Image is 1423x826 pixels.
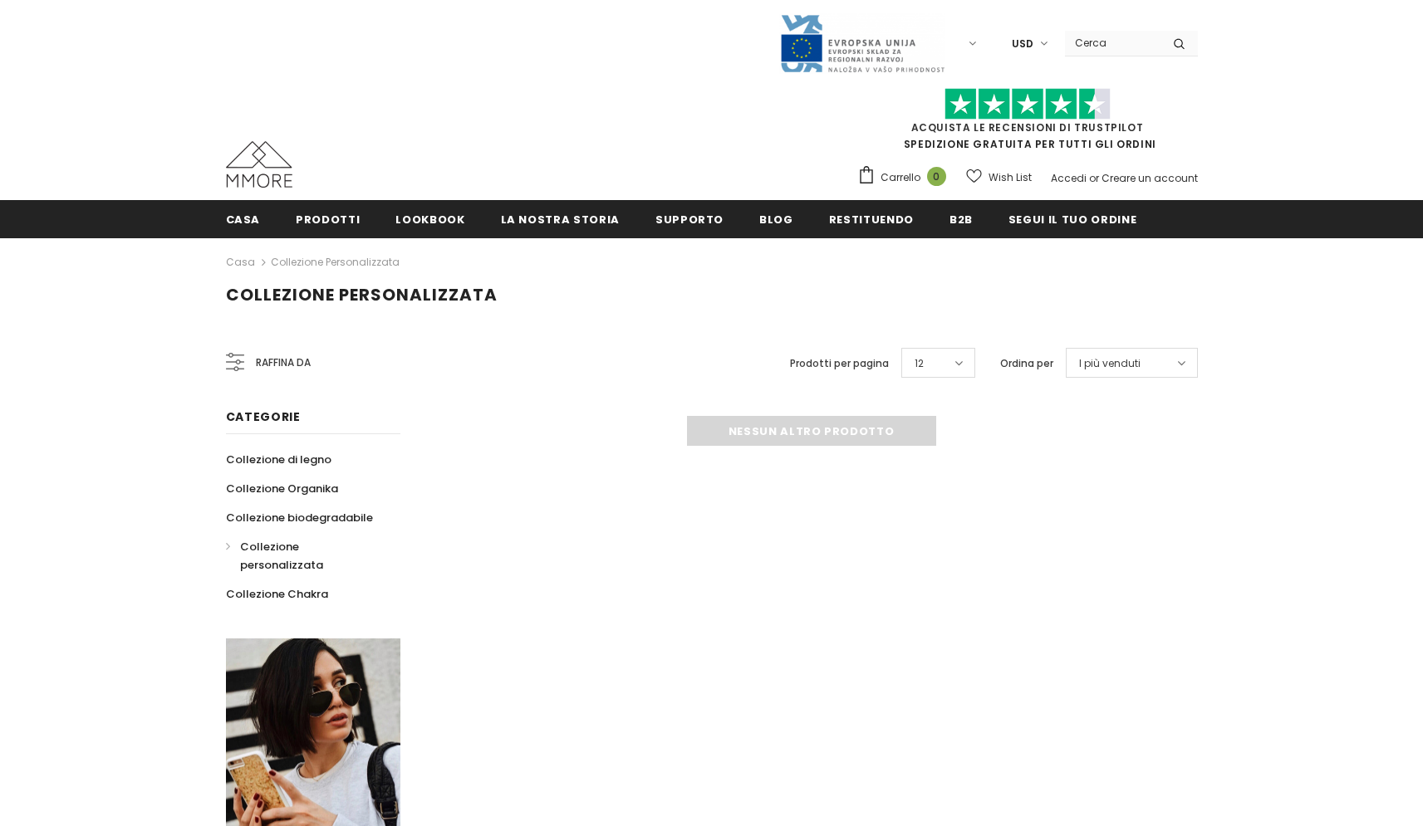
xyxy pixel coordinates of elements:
[759,200,793,237] a: Blog
[226,481,338,496] span: Collezione Organika
[226,579,328,609] a: Collezione Chakra
[655,212,724,227] span: supporto
[1000,355,1053,372] label: Ordina per
[945,88,1111,120] img: Fidati di Pilot Stars
[989,169,1032,186] span: Wish List
[226,408,301,425] span: Categorie
[790,355,889,372] label: Prodotti per pagina
[240,539,323,573] span: Collezione personalizzata
[857,95,1198,151] span: SPEDIZIONE GRATUITA PER TUTTI GLI ORDINI
[915,355,924,372] span: 12
[226,283,498,306] span: Collezione personalizzata
[501,212,620,227] span: La nostra storia
[949,212,973,227] span: B2B
[927,167,946,186] span: 0
[1008,212,1136,227] span: Segui il tuo ordine
[296,200,360,237] a: Prodotti
[226,503,373,532] a: Collezione biodegradabile
[226,445,331,474] a: Collezione di legno
[779,36,945,50] a: Javni Razpis
[226,452,331,467] span: Collezione di legno
[501,200,620,237] a: La nostra storia
[1089,171,1099,185] span: or
[911,120,1144,134] a: Acquista le recensioni di TrustPilot
[1102,171,1198,185] a: Creare un account
[296,212,360,227] span: Prodotti
[226,252,255,272] a: Casa
[1008,200,1136,237] a: Segui il tuo ordine
[226,510,373,525] span: Collezione biodegradabile
[256,354,311,372] span: Raffina da
[1065,31,1160,55] input: Search Site
[1079,355,1141,372] span: I più venduti
[226,532,382,579] a: Collezione personalizzata
[1051,171,1087,185] a: Accedi
[881,169,920,186] span: Carrello
[226,200,261,237] a: Casa
[271,255,400,269] a: Collezione personalizzata
[226,586,328,602] span: Collezione Chakra
[226,212,261,227] span: Casa
[949,200,973,237] a: B2B
[779,13,945,74] img: Javni Razpis
[1012,36,1033,52] span: USD
[857,165,954,190] a: Carrello 0
[759,212,793,227] span: Blog
[655,200,724,237] a: supporto
[395,200,464,237] a: Lookbook
[226,474,338,503] a: Collezione Organika
[829,212,914,227] span: Restituendo
[829,200,914,237] a: Restituendo
[226,141,292,188] img: Casi MMORE
[395,212,464,227] span: Lookbook
[966,163,1032,192] a: Wish List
